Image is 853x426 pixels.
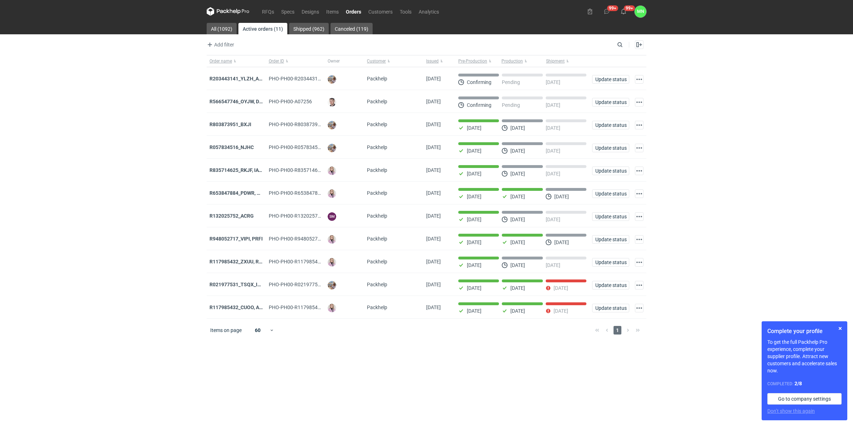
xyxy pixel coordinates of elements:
button: Actions [635,304,643,312]
span: Items on page [210,327,242,334]
button: Production [500,55,545,67]
span: PHO-PH00-R835714625_RKJF,-IAVU,-SFPF,-TXLA [269,167,378,173]
button: Actions [635,258,643,267]
p: [DATE] [510,125,525,131]
p: [DATE] [554,285,568,291]
img: Maciej Sikora [328,98,336,106]
p: [DATE] [546,262,560,268]
img: Michał Palasek [328,281,336,289]
a: R566547746_OYJW, DJBN, [PERSON_NAME], [PERSON_NAME], OYBW, UUIL [210,99,379,104]
span: PHO-PH00-R803873951_BXJI [269,122,336,127]
span: PHO-PH00-R021977531_TSQX_IDUW [269,282,352,287]
span: 10/09/2025 [426,236,441,242]
p: [DATE] [510,239,525,245]
button: 99+ [601,6,612,17]
span: Packhelp [367,236,387,242]
button: Actions [635,75,643,84]
a: Shipped (962) [289,23,329,34]
span: Owner [328,58,340,64]
img: Michał Palasek [328,75,336,84]
p: [DATE] [546,79,560,85]
span: 1 [614,326,621,335]
button: Order ID [266,55,325,67]
a: R021977531_TSQX_IDUW [210,282,268,287]
p: [DATE] [546,171,560,177]
a: RFQs [258,7,278,16]
img: Klaudia Wiśniewska [328,304,336,312]
a: Customers [365,7,396,16]
span: 11/09/2025 [426,213,441,219]
div: Małgorzata Nowotna [635,6,646,18]
span: 11/09/2025 [426,190,441,196]
button: Actions [635,235,643,244]
span: Update status [595,77,626,82]
span: 18/09/2025 [426,122,441,127]
span: 23/09/2025 [426,76,441,81]
button: Skip for now [836,324,844,333]
span: Packhelp [367,144,387,150]
button: Actions [635,167,643,175]
span: Order name [210,58,232,64]
span: Packhelp [367,282,387,287]
span: PHO-PH00-R948052717_VIPI,-PRFI [269,236,348,242]
figcaption: MN [635,6,646,18]
span: 30/06/2025 [426,304,441,310]
button: Update status [592,189,629,198]
button: Actions [635,144,643,152]
span: PHO-PH00-R653847884_PDWR,-OHJS,-IVNK [269,190,394,196]
p: Confirming [467,102,491,108]
p: [DATE] [510,308,525,314]
button: Update status [592,98,629,106]
button: Update status [592,235,629,244]
span: 01/09/2025 [426,282,441,287]
button: Actions [635,98,643,106]
span: Packhelp [367,304,387,310]
a: R835714625_RKJF, IAVU, SFPF, TXLA [210,167,293,173]
p: [DATE] [510,262,525,268]
strong: R948052717_VIPI, PRFI [210,236,263,242]
a: R117985432_CUOO, AZGB, OQAV [210,304,284,310]
p: [DATE] [546,148,560,154]
a: Active orders (11) [238,23,287,34]
button: Update status [592,304,629,312]
span: Shipment [546,58,565,64]
span: 15/09/2025 [426,167,441,173]
p: Pending [502,102,520,108]
span: Packhelp [367,167,387,173]
strong: R057834516_NJHC [210,144,254,150]
button: Update status [592,144,629,152]
a: R653847884_PDWR, OHJS, IVNK [210,190,283,196]
p: [DATE] [467,285,481,291]
button: Update status [592,167,629,175]
span: Update status [595,123,626,128]
span: Update status [595,214,626,219]
button: Add filter [205,40,234,49]
p: [DATE] [467,125,481,131]
a: R132025752_ACRG [210,213,254,219]
strong: R203443141_YLZH_AHYW [210,76,270,81]
a: R803873951_BXJI [210,122,251,127]
span: PHO-PH00-R057834516_NJHC [269,144,339,150]
img: Klaudia Wiśniewska [328,189,336,198]
span: Update status [595,100,626,105]
button: 99+ [618,6,629,17]
div: 60 [246,325,269,335]
p: [DATE] [467,308,481,314]
button: Don’t show this again [767,407,815,415]
span: PHO-PH00-A07256 [269,99,312,104]
a: Specs [278,7,298,16]
button: Actions [635,212,643,221]
p: [DATE] [554,194,569,199]
img: Michał Palasek [328,121,336,129]
span: Update status [595,191,626,196]
span: PHO-PH00-R132025752_ACRG [269,213,339,219]
p: [DATE] [467,262,481,268]
button: Actions [635,281,643,289]
p: [DATE] [467,239,481,245]
button: Update status [592,75,629,84]
figcaption: SM [328,212,336,221]
span: Pre-Production [458,58,487,64]
strong: R117985432_ZXUU, RNMV, VLQR [210,259,284,264]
